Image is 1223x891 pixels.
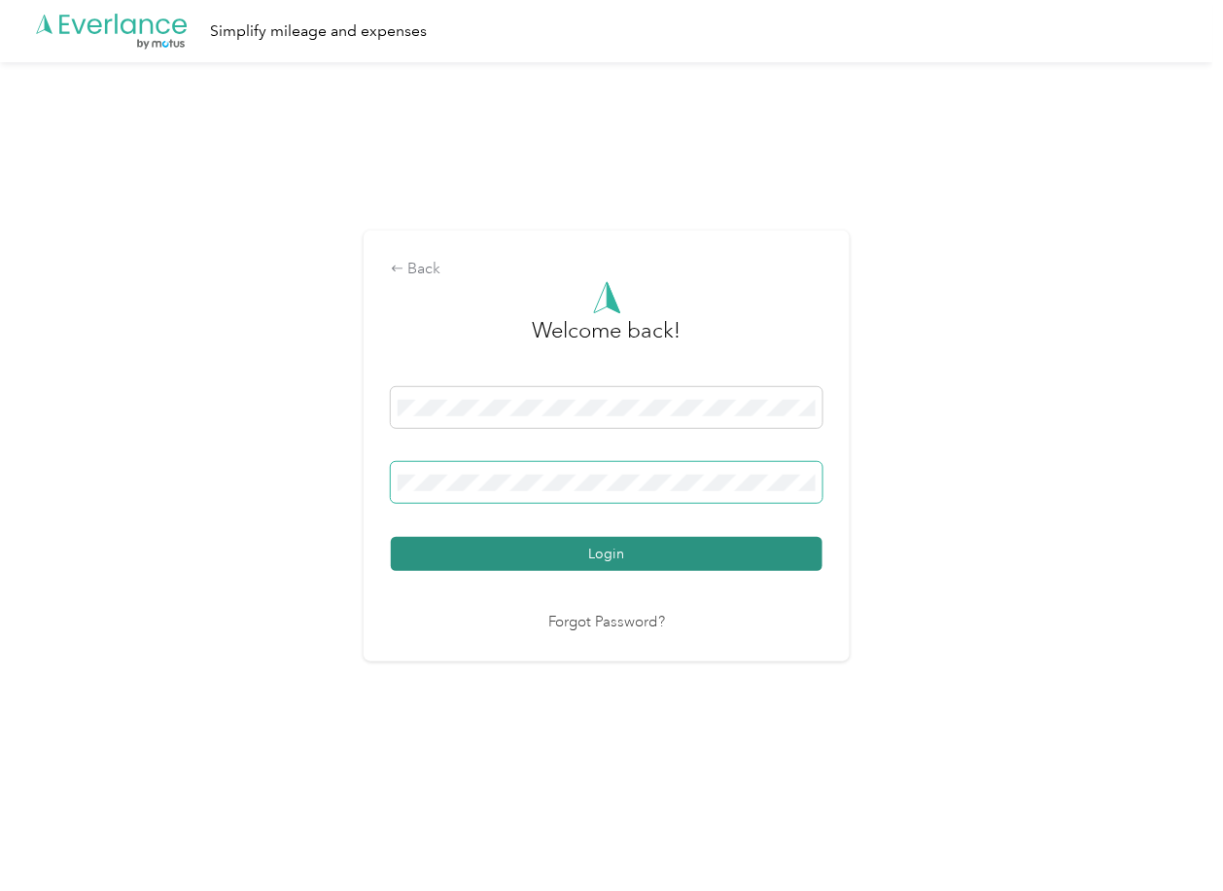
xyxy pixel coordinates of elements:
[533,314,681,367] h3: greeting
[548,612,665,634] a: Forgot Password?
[391,258,822,281] div: Back
[1114,782,1223,891] iframe: Everlance-gr Chat Button Frame
[391,537,822,571] button: Login
[210,19,427,44] div: Simplify mileage and expenses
